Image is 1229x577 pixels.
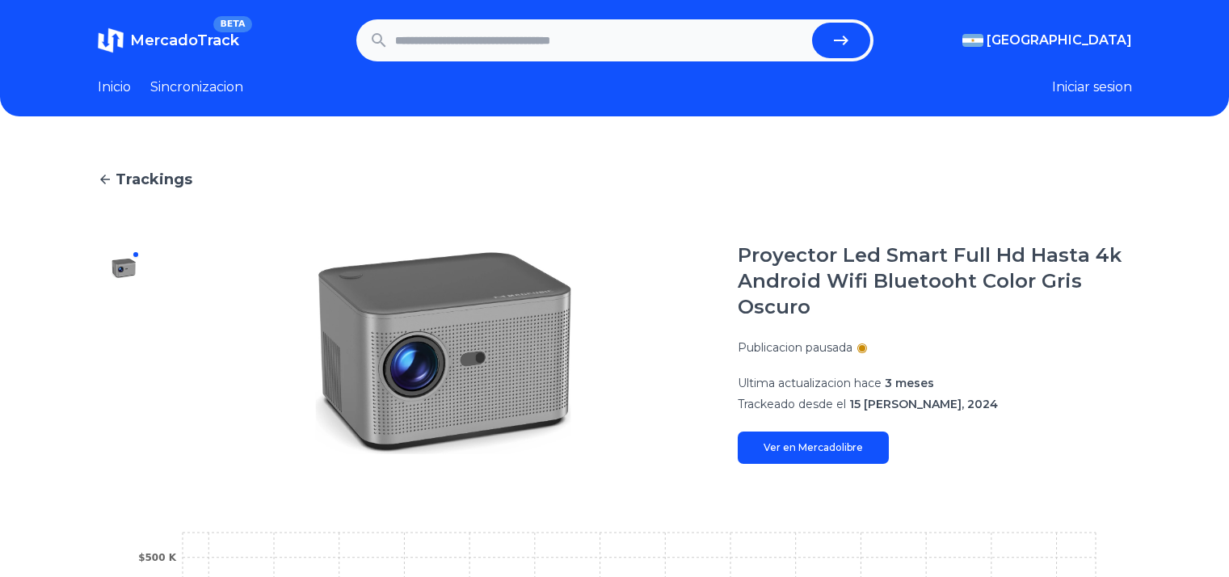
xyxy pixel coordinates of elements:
p: Publicacion pausada [738,339,852,356]
span: [GEOGRAPHIC_DATA] [987,31,1132,50]
img: MercadoTrack [98,27,124,53]
span: 3 meses [885,376,934,390]
tspan: $500 K [138,552,177,563]
span: BETA [213,16,251,32]
span: MercadoTrack [130,32,239,49]
a: Trackings [98,168,1132,191]
a: MercadoTrackBETA [98,27,239,53]
button: [GEOGRAPHIC_DATA] [962,31,1132,50]
span: Ultima actualizacion hace [738,376,882,390]
h1: Proyector Led Smart Full Hd Hasta 4k Android Wifi Bluetooht Color Gris Oscuro [738,242,1132,320]
img: Proyector Led Smart Full Hd Hasta 4k Android Wifi Bluetooht Color Gris Oscuro [111,255,137,281]
a: Inicio [98,78,131,97]
button: Iniciar sesion [1052,78,1132,97]
span: 15 [PERSON_NAME], 2024 [849,397,998,411]
span: Trackeado desde el [738,397,846,411]
img: Argentina [962,34,983,47]
img: Proyector Led Smart Full Hd Hasta 4k Android Wifi Bluetooht Color Gris Oscuro [182,242,705,464]
a: Ver en Mercadolibre [738,432,889,464]
a: Sincronizacion [150,78,243,97]
span: Trackings [116,168,192,191]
